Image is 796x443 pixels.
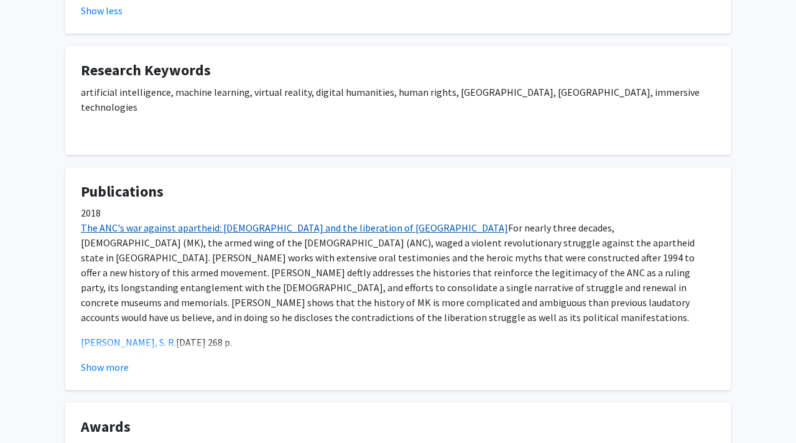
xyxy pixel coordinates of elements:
[81,222,508,234] a: The ANC's war against apartheid: [DEMOGRAPHIC_DATA] and the liberation of [GEOGRAPHIC_DATA]
[81,85,715,139] div: artificial intelligence, machine learning, virtual reality, digital humanities, human rights, [GE...
[81,336,176,348] a: [PERSON_NAME], S. R.
[81,360,129,375] button: Show more
[81,62,715,80] h4: Research Keywords
[81,418,715,436] h4: Awards
[81,183,715,201] h4: Publications
[9,387,53,434] iframe: Chat
[81,3,123,18] button: Show less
